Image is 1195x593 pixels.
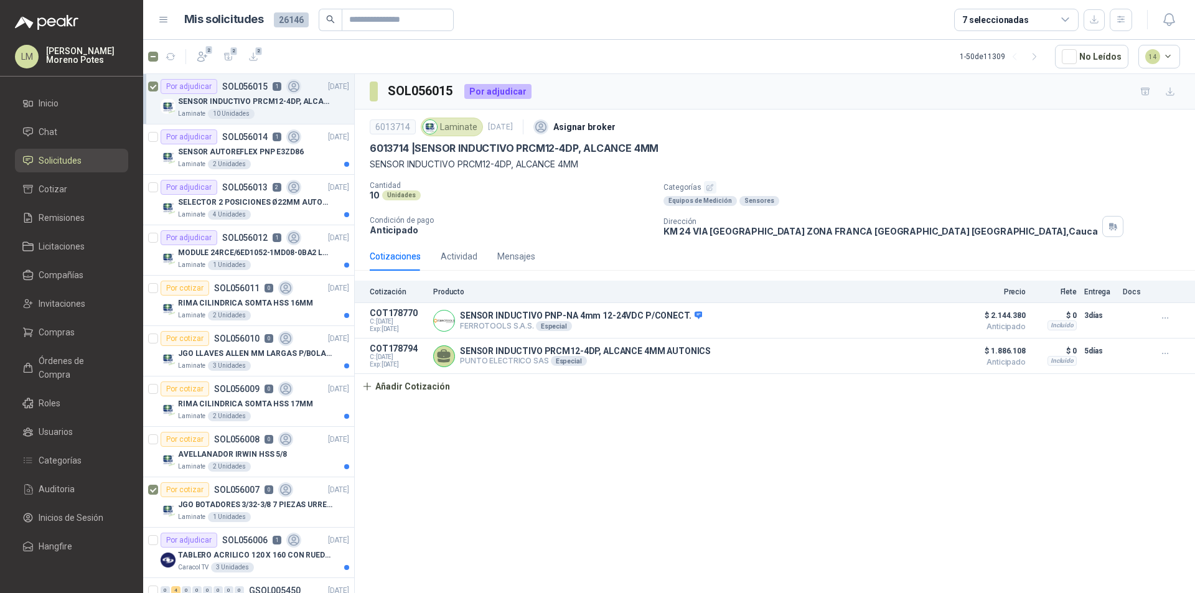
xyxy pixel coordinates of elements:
[184,11,264,29] h1: Mis solicitudes
[434,311,454,331] img: Company Logo
[39,539,72,553] span: Hangfire
[15,420,128,444] a: Usuarios
[15,15,78,30] img: Logo peakr
[178,361,205,371] p: Laminate
[161,250,176,265] img: Company Logo
[265,485,273,494] p: 0
[1047,356,1077,366] div: Incluido
[39,268,83,282] span: Compañías
[211,563,254,572] div: 3 Unidades
[178,210,205,220] p: Laminate
[222,133,268,141] p: SOL056014
[265,435,273,444] p: 0
[370,250,421,263] div: Cotizaciones
[15,506,128,530] a: Inicios de Sesión
[214,284,260,292] p: SOL056011
[15,149,128,172] a: Solicitudes
[208,260,251,270] div: 1 Unidades
[208,512,251,522] div: 1 Unidades
[205,45,213,55] span: 2
[161,502,176,517] img: Company Logo
[214,385,260,393] p: SOL056009
[265,284,273,292] p: 0
[265,334,273,343] p: 0
[328,232,349,244] p: [DATE]
[460,311,702,322] p: SENSOR INDUCTIVO PNP-NA 4mm 12-24VDC P/CONECT.
[39,325,75,339] span: Compras
[161,230,217,245] div: Por adjudicar
[222,82,268,91] p: SOL056015
[178,247,333,259] p: MODULE 24RCE/6ED1052-1MD08-0BA2 LOGO
[230,46,238,56] span: 2
[1033,343,1077,358] p: $ 0
[328,81,349,93] p: [DATE]
[178,348,333,360] p: JGO LLAVES ALLEN MM LARGAS P/BOLA 4996 U
[370,157,1180,171] p: SENSOR INDUCTIVO PRCM12-4DP, ALCANCE 4MM
[1123,287,1148,296] p: Docs
[214,485,260,494] p: SOL056007
[161,401,176,416] img: Company Logo
[222,233,268,242] p: SOL056012
[39,482,75,496] span: Auditoria
[255,46,263,56] span: 2
[370,181,654,190] p: Cantidad
[39,354,116,381] span: Órdenes de Compra
[15,120,128,144] a: Chat
[370,216,654,225] p: Condición de pago
[178,297,312,309] p: RIMA CILINDRICA SOMTA HSS 16MM
[161,452,176,467] img: Company Logo
[15,45,39,68] div: LM
[265,385,273,393] p: 0
[15,349,128,386] a: Órdenes de Compra
[161,533,217,548] div: Por adjudicar
[963,343,1026,358] span: $ 1.886.108
[39,425,73,439] span: Usuarios
[15,235,128,258] a: Licitaciones
[421,118,483,136] div: Laminate
[388,82,454,101] h3: SOL056015
[273,536,281,544] p: 1
[191,45,213,68] button: 2
[663,181,1190,194] p: Categorías
[15,449,128,472] a: Categorías
[39,125,57,139] span: Chat
[15,477,128,501] a: Auditoria
[328,182,349,194] p: [DATE]
[178,563,209,572] p: Caracol TV
[222,536,268,544] p: SOL056006
[178,260,205,270] p: Laminate
[663,226,1098,236] p: KM 24 VIA [GEOGRAPHIC_DATA] ZONA FRANCA [GEOGRAPHIC_DATA] [GEOGRAPHIC_DATA] , Cauca
[273,82,281,91] p: 1
[328,333,349,345] p: [DATE]
[161,200,176,215] img: Company Logo
[178,109,205,119] p: Laminate
[178,398,312,410] p: RIMA CILINDRICA SOMTA HSS 17MM
[464,84,532,99] div: Por adjudicar
[178,159,205,169] p: Laminate
[15,292,128,315] a: Invitaciones
[178,411,205,421] p: Laminate
[328,484,349,496] p: [DATE]
[328,434,349,446] p: [DATE]
[208,462,251,472] div: 2 Unidades
[178,197,333,208] p: SELECTOR 2 POSICIONES Ø22MM AUTONICS
[161,180,217,195] div: Por adjudicar
[178,462,205,472] p: Laminate
[1033,287,1077,296] p: Flete
[370,343,426,353] p: COT178794
[739,196,779,206] div: Sensores
[208,311,251,320] div: 2 Unidades
[963,287,1026,296] p: Precio
[423,120,437,134] img: Company Logo
[15,206,128,230] a: Remisiones
[370,318,426,325] span: C: [DATE]
[143,528,354,578] a: Por adjudicarSOL0560061[DATE] Company LogoTABLERO ACRILICO 120 X 160 CON RUEDASCaracol TV3 Unidades
[178,311,205,320] p: Laminate
[433,287,956,296] p: Producto
[370,225,654,235] p: Anticipado
[460,321,702,331] p: FERROTOOLS S.A.S.
[161,331,209,346] div: Por cotizar
[178,499,333,511] p: JGO BOTADORES 3/32-3/8 7 PIEZAS URREA J9
[551,356,587,366] div: Especial
[143,276,354,326] a: Por cotizarSOL0560110[DATE] Company LogoRIMA CILINDRICA SOMTA HSS 16MMLaminate2 Unidades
